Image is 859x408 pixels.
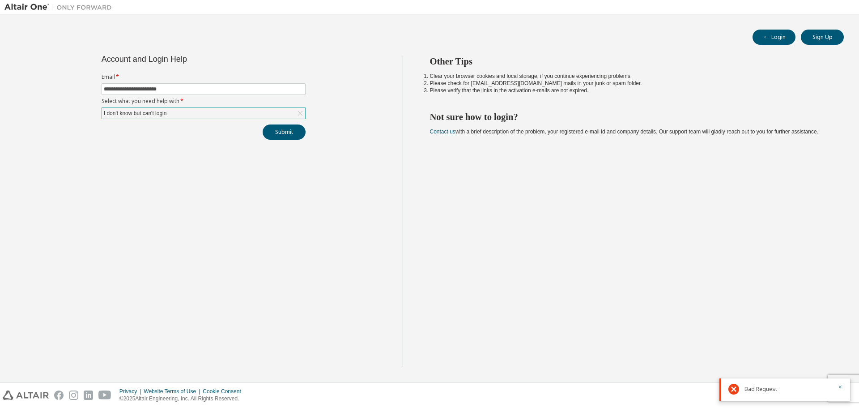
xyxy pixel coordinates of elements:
[203,388,246,395] div: Cookie Consent
[102,98,306,105] label: Select what you need help with
[430,87,828,94] li: Please verify that the links in the activation e-mails are not expired.
[430,111,828,123] h2: Not sure how to login?
[430,129,818,135] span: with a brief description of the problem, your registered e-mail id and company details. Our suppo...
[102,73,306,81] label: Email
[102,108,168,118] div: I don't know but can't login
[54,391,64,400] img: facebook.svg
[801,30,844,45] button: Sign Up
[4,3,116,12] img: Altair One
[144,388,203,395] div: Website Terms of Use
[102,108,305,119] div: I don't know but can't login
[753,30,795,45] button: Login
[430,73,828,80] li: Clear your browser cookies and local storage, if you continue experiencing problems.
[84,391,93,400] img: linkedin.svg
[430,56,828,67] h2: Other Tips
[119,395,247,403] p: © 2025 Altair Engineering, Inc. All Rights Reserved.
[102,56,265,63] div: Account and Login Help
[98,391,111,400] img: youtube.svg
[3,391,49,400] img: altair_logo.svg
[744,386,777,393] span: Bad Request
[263,125,306,140] button: Submit
[430,129,455,135] a: Contact us
[430,80,828,87] li: Please check for [EMAIL_ADDRESS][DOMAIN_NAME] mails in your junk or spam folder.
[69,391,78,400] img: instagram.svg
[119,388,144,395] div: Privacy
